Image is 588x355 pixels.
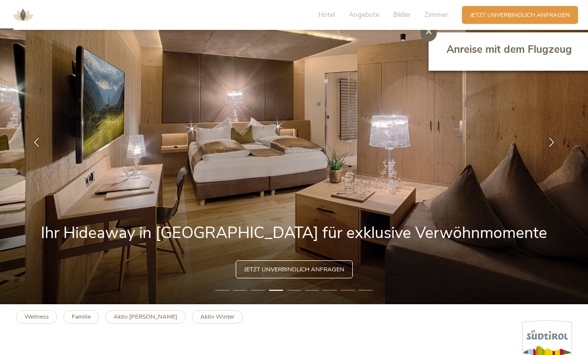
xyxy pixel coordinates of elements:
[446,42,574,61] a: Anreise mit dem Flugzeug
[63,310,99,324] a: Familie
[114,313,177,321] b: Aktiv [PERSON_NAME]
[192,310,243,324] a: Aktiv Winter
[470,11,570,19] span: Jetzt unverbindlich anfragen
[8,12,38,17] a: AMONTI & LUNARIS Wellnessresort
[349,10,379,19] span: Angebote
[244,265,344,274] span: Jetzt unverbindlich anfragen
[72,313,91,321] b: Familie
[200,313,234,321] b: Aktiv Winter
[425,10,448,19] span: Zimmer
[105,310,186,324] a: Aktiv [PERSON_NAME]
[16,310,57,324] a: Wellness
[24,313,49,321] b: Wellness
[393,10,411,19] span: Bilder
[318,10,335,19] span: Hotel
[446,42,572,56] span: Anreise mit dem Flugzeug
